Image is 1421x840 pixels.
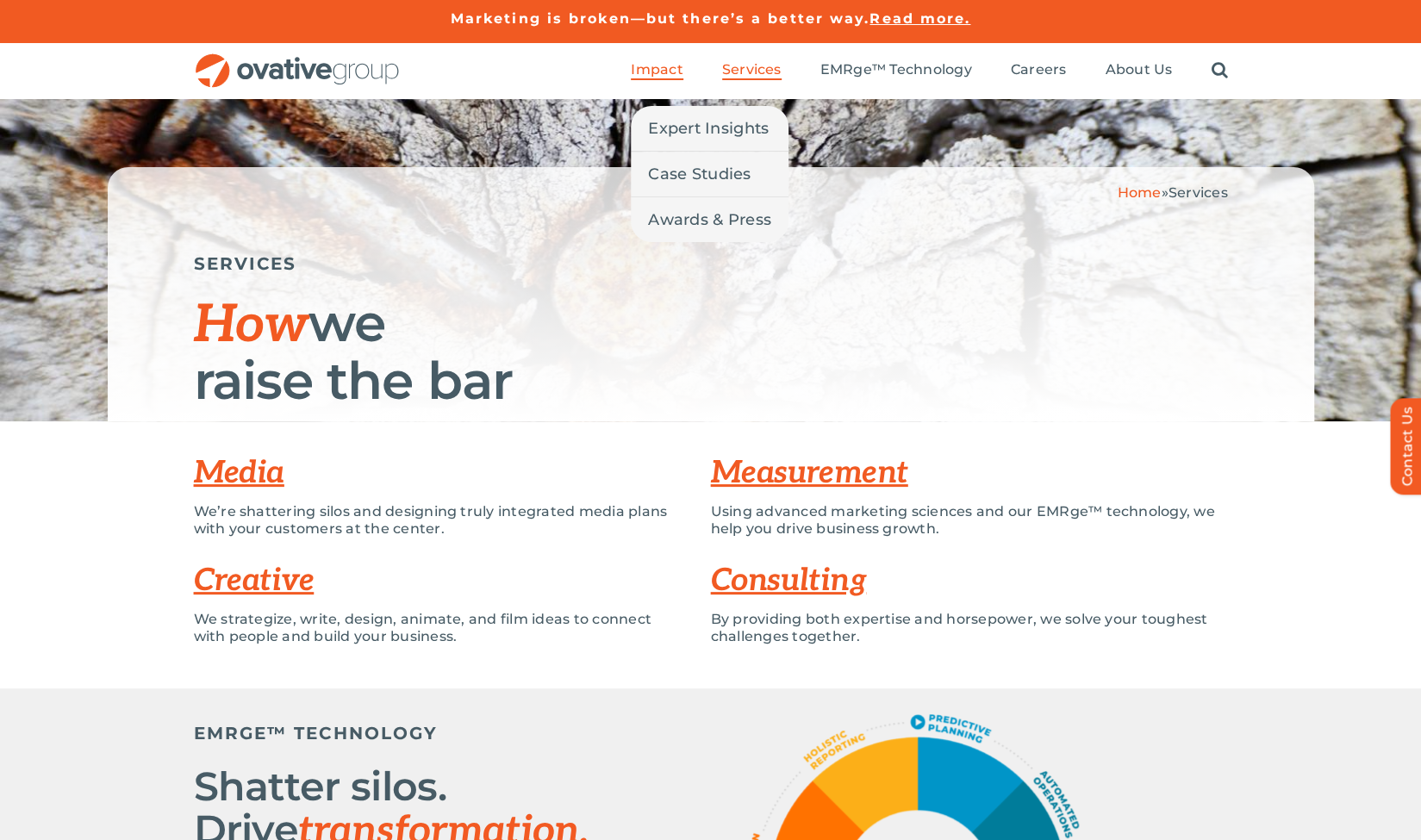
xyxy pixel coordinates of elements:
span: About Us [1105,61,1172,78]
span: Impact [631,61,682,78]
span: Services [722,61,782,78]
span: Services [1169,184,1228,201]
h1: we raise the bar [194,296,1228,408]
span: Expert Insights [648,116,769,140]
a: EMRge™ Technology [820,61,972,80]
p: By providing both expertise and horsepower, we solve your toughest challenges together. [711,611,1228,645]
p: We’re shattering silos and designing truly integrated media plans with your customers at the center. [194,503,685,538]
a: Home [1117,184,1161,201]
a: Creative [194,562,315,600]
a: Careers [1011,61,1067,80]
span: » [1117,184,1227,201]
a: Expert Insights [631,106,788,151]
a: Media [194,454,284,492]
p: We strategize, write, design, animate, and film ideas to connect with people and build your busin... [194,611,685,645]
h5: SERVICES [194,253,1228,274]
a: Search [1211,61,1227,80]
a: Case Studies [631,152,788,196]
a: Consulting [711,562,867,600]
span: Case Studies [648,162,751,186]
h5: EMRGE™ TECHNOLOGY [194,723,608,744]
span: Careers [1011,61,1067,78]
span: Awards & Press [648,208,771,232]
a: Marketing is broken—but there’s a better way. [451,10,870,27]
nav: Menu [631,43,1227,98]
span: How [194,295,309,357]
a: Impact [631,61,682,80]
a: Read more. [869,10,970,27]
a: Awards & Press [631,197,788,242]
p: Using advanced marketing sciences and our EMRge™ technology, we help you drive business growth. [711,503,1228,538]
a: Services [722,61,782,80]
span: EMRge™ Technology [820,61,972,78]
a: About Us [1105,61,1172,80]
a: OG_Full_horizontal_RGB [194,52,401,68]
a: Measurement [711,454,908,492]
